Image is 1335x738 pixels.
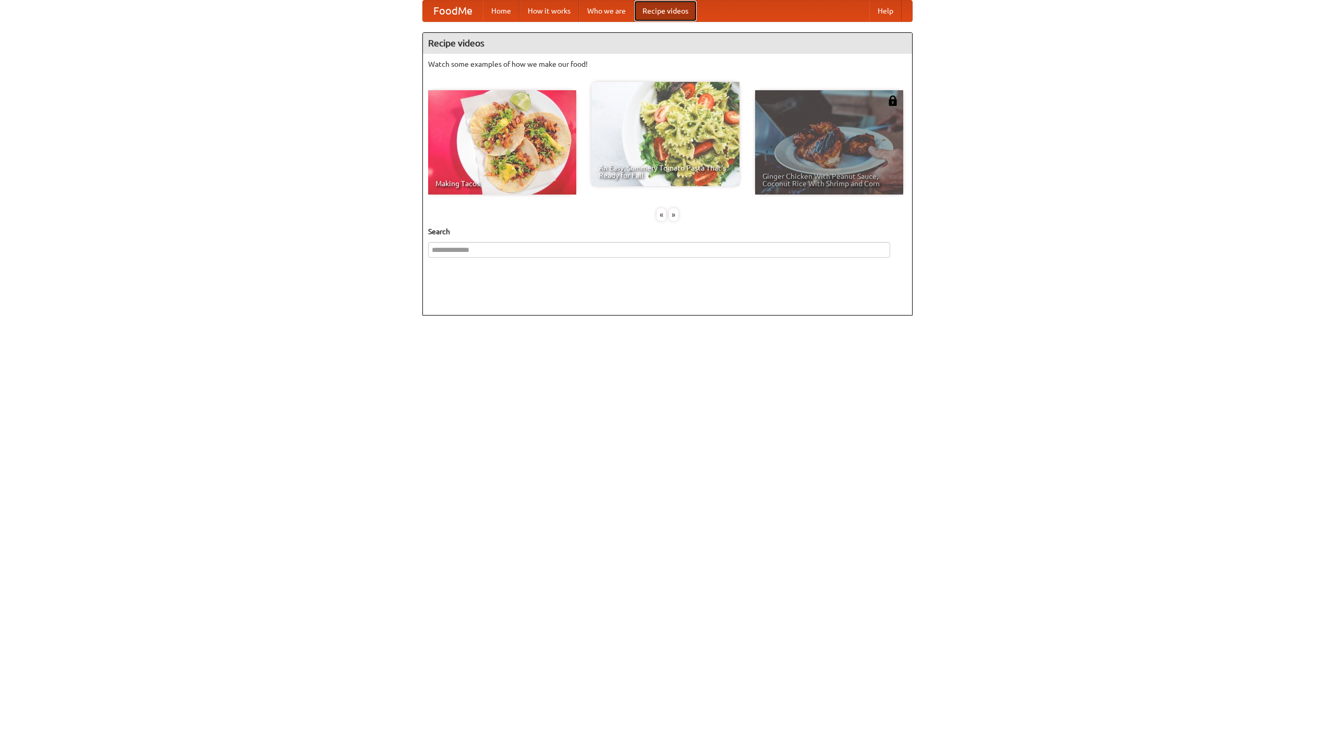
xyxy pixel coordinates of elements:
a: Help [869,1,902,21]
a: FoodMe [423,1,483,21]
h4: Recipe videos [423,33,912,54]
h5: Search [428,226,907,237]
a: An Easy, Summery Tomato Pasta That's Ready for Fall [591,82,739,186]
img: 483408.png [888,95,898,106]
div: » [669,208,678,221]
span: An Easy, Summery Tomato Pasta That's Ready for Fall [599,164,732,179]
span: Making Tacos [435,180,569,187]
a: Recipe videos [634,1,697,21]
p: Watch some examples of how we make our food! [428,59,907,69]
a: Who we are [579,1,634,21]
a: Home [483,1,519,21]
a: How it works [519,1,579,21]
a: Making Tacos [428,90,576,195]
div: « [657,208,666,221]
